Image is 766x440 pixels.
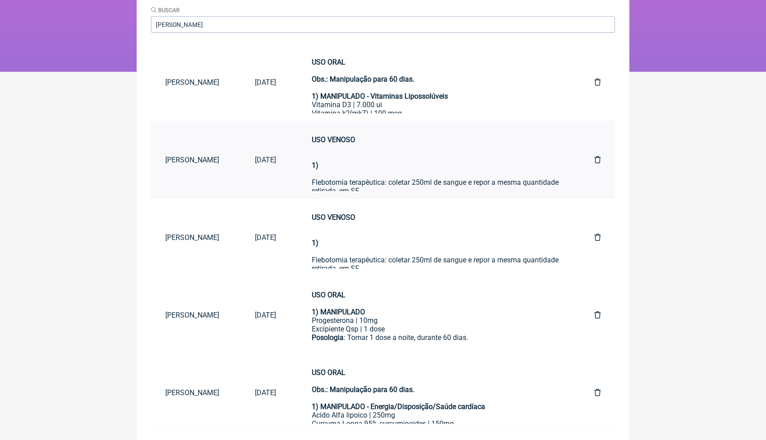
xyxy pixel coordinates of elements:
[241,226,290,249] a: [DATE]
[241,304,290,327] a: [DATE]
[312,333,559,351] div: : Tomar 1 dose a noite, durante 60 dias. ㅤ
[297,128,573,191] a: USO VENOSO1)Flebotomia terapêutica: coletar 250ml de sangue e repor a mesma quantidade retirada, ...
[312,333,344,342] strong: Posologia
[241,381,290,404] a: [DATE]
[312,109,559,118] div: Vitamina k2(mk7) | 100 mcg
[312,316,559,325] div: Progesterona | 10mg
[151,16,615,33] input: Paciente ou conteúdo da fórmula
[151,381,241,404] a: [PERSON_NAME]
[241,148,290,171] a: [DATE]
[297,206,573,269] a: USO VENOSO1)Flebotomia terapêutica: coletar 250ml de sangue e repor a mesma quantidade retirada, ...
[297,283,573,346] a: USO ORAL1) MANIPULADOProgesterona | 10mgExcipiente Qsp | 1 dosePosologia: Tomar 1 dose a noite, d...
[312,100,559,109] div: Vitamina D3 | 7.000 ui
[312,291,345,299] strong: USO ORAL
[312,325,559,333] div: Excipiente Qsp | 1 dose
[241,71,290,94] a: [DATE]
[312,402,485,411] strong: 1) MANIPULADO - Energia/Disposição/Saúde cardíaca
[151,71,241,94] a: [PERSON_NAME]
[297,51,573,113] a: USO ORALObs.: Manipulação para 60 dias.1) MANIPULADO - Vitaminas LipossolúveisVitamina D3 | 7.000...
[312,152,559,195] div: Flebotomia terapêutica: coletar 250ml de sangue e repor a mesma quantidade retirada, em SF.
[312,161,318,170] strong: 1)
[312,230,559,273] div: Flebotomia terapêutica: coletar 250ml de sangue e repor a mesma quantidade retirada, em SF.
[312,308,365,316] strong: 1) MANIPULADO
[312,92,448,100] strong: 1) MANIPULADO - Vitaminas Lipossolúveis
[297,361,573,424] a: USO ORALObs.: Manipulação para 60 dias.1) MANIPULADO - Energia/Disposição/Saúde cardíacaAcido Alf...
[312,385,414,394] strong: Obs.: Manipulação para 60 dias.
[312,75,414,83] strong: Obs.: Manipulação para 60 dias.
[312,58,345,66] strong: USO ORAL
[312,213,355,222] strong: USO VENOSO
[151,148,241,171] a: [PERSON_NAME]
[312,368,345,377] strong: USO ORAL
[151,304,241,327] a: [PERSON_NAME]
[312,239,318,247] strong: 1)
[312,135,355,144] strong: USO VENOSO
[151,226,241,249] a: [PERSON_NAME]
[151,7,180,13] label: Buscar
